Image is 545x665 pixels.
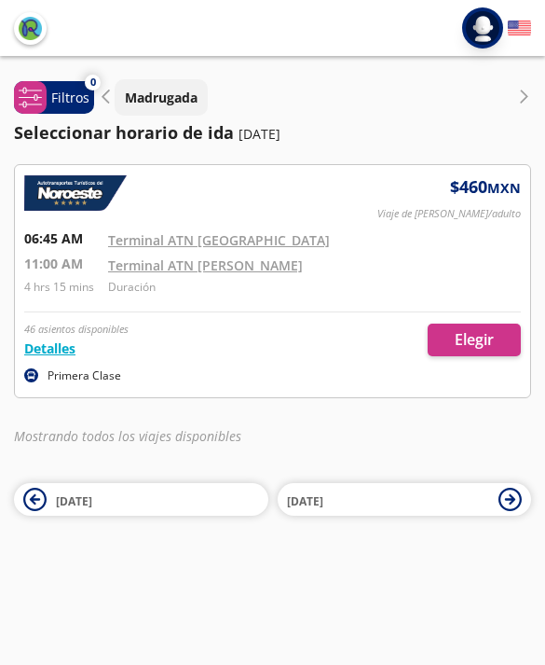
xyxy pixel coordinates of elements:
[14,427,241,445] em: Mostrando todos los viajes disponibles
[278,483,532,516] button: [DATE]
[24,322,129,338] p: 46 asientos disponibles
[56,493,92,509] span: [DATE]
[115,79,208,116] button: Madrugada
[238,124,280,144] p: [DATE]
[14,81,94,114] button: 0Filtros
[108,231,330,249] a: Terminal ATN [GEOGRAPHIC_DATA]
[14,120,234,145] p: Seleccionar horario de ida
[14,483,268,516] button: [DATE]
[14,12,47,45] button: back
[462,7,503,48] button: Abrir menú de usuario
[287,493,323,509] span: [DATE]
[24,339,75,358] button: Detalles
[51,88,89,107] p: Filtros
[90,75,96,90] span: 0
[48,367,121,384] p: Primera Clase
[108,256,303,274] a: Terminal ATN [PERSON_NAME]
[508,17,531,40] button: English
[125,88,198,107] p: Madrugada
